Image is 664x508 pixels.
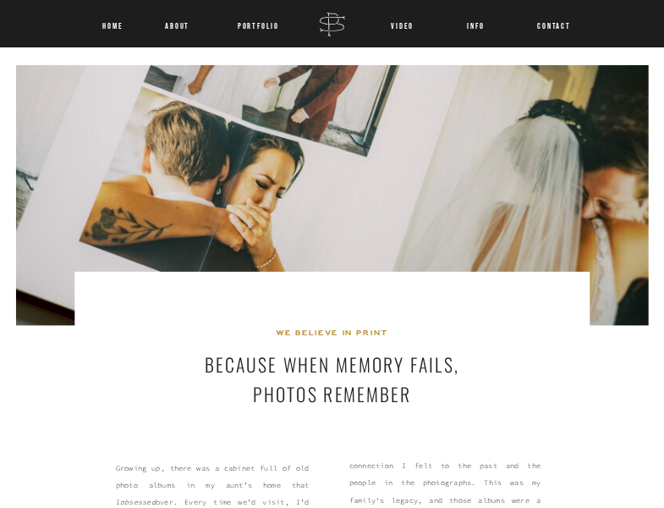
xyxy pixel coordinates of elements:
a: Home [99,17,127,31]
i: obsessed [120,498,156,507]
a: About [162,17,191,31]
a: Portfolio [233,17,284,31]
a: INFO [455,17,496,31]
a: CONTACT [537,17,562,31]
h2: WE BELIEVE IN PRINT [127,326,537,351]
a: VIDEO [390,17,414,31]
h3: BECAUSE WHEN MEMORY FAILS, PHOTOS REMEMBER [159,351,506,404]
